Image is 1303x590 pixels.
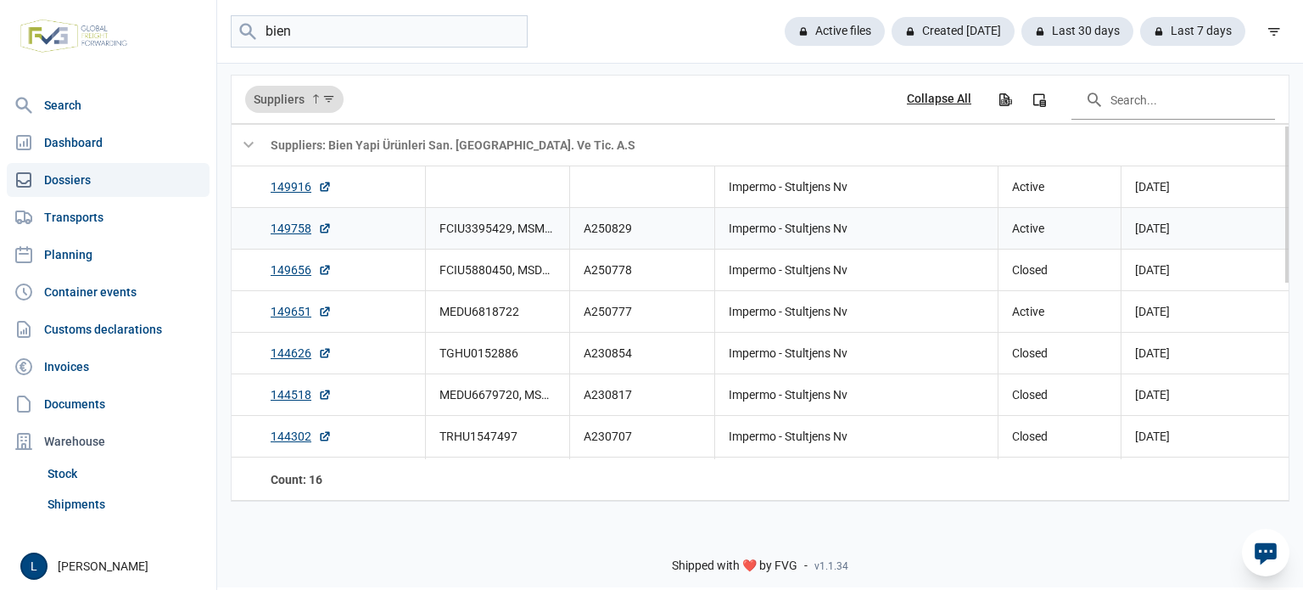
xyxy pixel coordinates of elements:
td: Active [998,291,1121,333]
img: FVG - Global freight forwarding [14,13,134,59]
td: Closed [998,374,1121,416]
td: Suppliers: Bien Yapi Ürünleri San. [GEOGRAPHIC_DATA]. Ve Tic. A.S [257,125,1289,166]
td: Impermo - Stultjens Nv [714,250,998,291]
div: Last 7 days [1140,17,1245,46]
td: Impermo - Stultjens Nv [714,166,998,208]
button: L [20,553,48,580]
a: Transports [7,200,210,234]
td: A230502 [569,458,714,499]
a: 149651 [271,303,332,320]
td: TGBU3096402 [425,458,569,499]
span: [DATE] [1135,180,1170,194]
div: Created [DATE] [892,17,1015,46]
a: Shipments [41,489,210,520]
div: [PERSON_NAME] [20,553,206,580]
a: 144302 [271,428,332,445]
span: - [804,559,808,574]
div: Suppliers [245,86,344,113]
td: Impermo - Stultjens Nv [714,458,998,499]
div: filter [1259,16,1289,47]
a: 149916 [271,178,332,195]
a: Documents [7,387,210,421]
input: Search dossiers [231,15,528,48]
span: [DATE] [1135,430,1170,443]
a: Planning [7,238,210,272]
a: Dashboard [7,126,210,160]
div: Export all data to Excel [989,84,1020,115]
td: MEDU6679720, MSCU3341049 [425,374,569,416]
td: A230707 [569,416,714,458]
a: Customs declarations [7,312,210,346]
div: Data grid toolbar [245,76,1275,123]
td: Collapse [232,125,257,166]
input: Search in the data grid [1071,79,1275,120]
div: Warehouse [7,424,210,458]
a: 144518 [271,386,332,403]
a: 149758 [271,220,332,237]
td: Closed [998,333,1121,374]
td: Impermo - Stultjens Nv [714,208,998,250]
span: [DATE] [1135,263,1170,277]
td: TRHU1547497 [425,416,569,458]
span: [DATE] [1135,388,1170,402]
a: Invoices [7,350,210,384]
td: Closed [998,416,1121,458]
td: Impermo - Stultjens Nv [714,333,998,374]
div: Column Chooser [1024,84,1054,115]
span: Shipped with ❤️ by FVG [672,559,797,574]
td: Closed [998,250,1121,291]
td: FCIU5880450, MSDU2809210 [425,250,569,291]
td: Impermo - Stultjens Nv [714,416,998,458]
td: Active [998,208,1121,250]
div: Data grid with 17 rows and 7 columns [232,76,1289,501]
td: A250777 [569,291,714,333]
td: TGHU0152886 [425,333,569,374]
td: Impermo - Stultjens Nv [714,374,998,416]
td: Impermo - Stultjens Nv [714,291,998,333]
div: Last 30 days [1021,17,1133,46]
td: A230854 [569,333,714,374]
a: Dossiers [7,163,210,197]
span: Show filter options for column 'Suppliers' [322,93,335,105]
span: [DATE] [1135,222,1170,235]
td: A250829 [569,208,714,250]
span: [DATE] [1135,305,1170,318]
span: v1.1.34 [814,559,848,573]
td: A250778 [569,250,714,291]
a: 144626 [271,345,332,362]
span: [DATE] [1135,346,1170,360]
a: Stock [41,458,210,489]
a: 149656 [271,261,332,278]
div: Collapse All [907,92,971,107]
a: Container events [7,275,210,309]
a: Search [7,88,210,122]
td: MEDU6818722 [425,291,569,333]
div: Active files [785,17,885,46]
td: Active [998,166,1121,208]
td: FCIU3395429, MSMU3019768 [425,208,569,250]
td: Closed [998,458,1121,499]
div: File Nr Count: 16 [271,471,411,488]
td: A230817 [569,374,714,416]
